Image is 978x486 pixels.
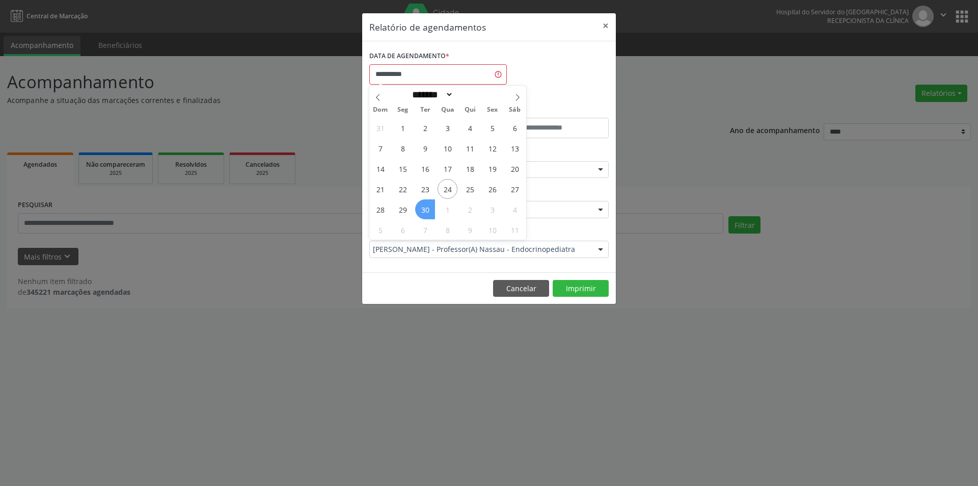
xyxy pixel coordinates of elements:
span: Dom [369,107,392,113]
span: Seg [392,107,414,113]
span: Setembro 6, 2025 [505,118,525,138]
select: Month [409,89,453,100]
span: Setembro 16, 2025 [415,159,435,178]
span: Setembro 21, 2025 [370,179,390,199]
span: Setembro 11, 2025 [460,138,480,158]
span: Setembro 13, 2025 [505,138,525,158]
button: Close [595,13,616,38]
span: Setembro 27, 2025 [505,179,525,199]
span: Setembro 8, 2025 [393,138,413,158]
span: Outubro 10, 2025 [482,220,502,240]
span: Setembro 4, 2025 [460,118,480,138]
span: Qua [437,107,459,113]
button: Imprimir [553,280,609,297]
span: Sáb [504,107,526,113]
span: Outubro 1, 2025 [438,199,457,219]
span: Setembro 25, 2025 [460,179,480,199]
span: Outubro 2, 2025 [460,199,480,219]
input: Year [453,89,487,100]
span: Outubro 6, 2025 [393,220,413,240]
span: Ter [414,107,437,113]
span: Setembro 22, 2025 [393,179,413,199]
span: Outubro 7, 2025 [415,220,435,240]
span: Setembro 1, 2025 [393,118,413,138]
span: Outubro 11, 2025 [505,220,525,240]
span: Setembro 29, 2025 [393,199,413,219]
span: Setembro 19, 2025 [482,159,502,178]
span: Setembro 15, 2025 [393,159,413,178]
span: Setembro 23, 2025 [415,179,435,199]
span: Setembro 10, 2025 [438,138,457,158]
span: [PERSON_NAME] - Professor(A) Nassau - Endocrinopediatra [373,244,588,254]
span: Setembro 20, 2025 [505,159,525,178]
h5: Relatório de agendamentos [369,20,486,34]
span: Qui [459,107,481,113]
span: Sex [481,107,504,113]
span: Outubro 8, 2025 [438,220,457,240]
span: Setembro 7, 2025 [370,138,390,158]
span: Setembro 9, 2025 [415,138,435,158]
span: Setembro 17, 2025 [438,159,457,178]
span: Outubro 9, 2025 [460,220,480,240]
span: Setembro 5, 2025 [482,118,502,138]
button: Cancelar [493,280,549,297]
span: Outubro 5, 2025 [370,220,390,240]
span: Setembro 18, 2025 [460,159,480,178]
span: Outubro 3, 2025 [482,199,502,219]
span: Setembro 30, 2025 [415,199,435,219]
span: Setembro 14, 2025 [370,159,390,178]
span: Agosto 31, 2025 [370,118,390,138]
span: Outubro 4, 2025 [505,199,525,219]
span: Setembro 3, 2025 [438,118,457,138]
span: Setembro 24, 2025 [438,179,457,199]
span: Setembro 12, 2025 [482,138,502,158]
label: ATÉ [492,102,609,118]
span: Setembro 26, 2025 [482,179,502,199]
label: DATA DE AGENDAMENTO [369,48,449,64]
span: Setembro 28, 2025 [370,199,390,219]
span: Setembro 2, 2025 [415,118,435,138]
